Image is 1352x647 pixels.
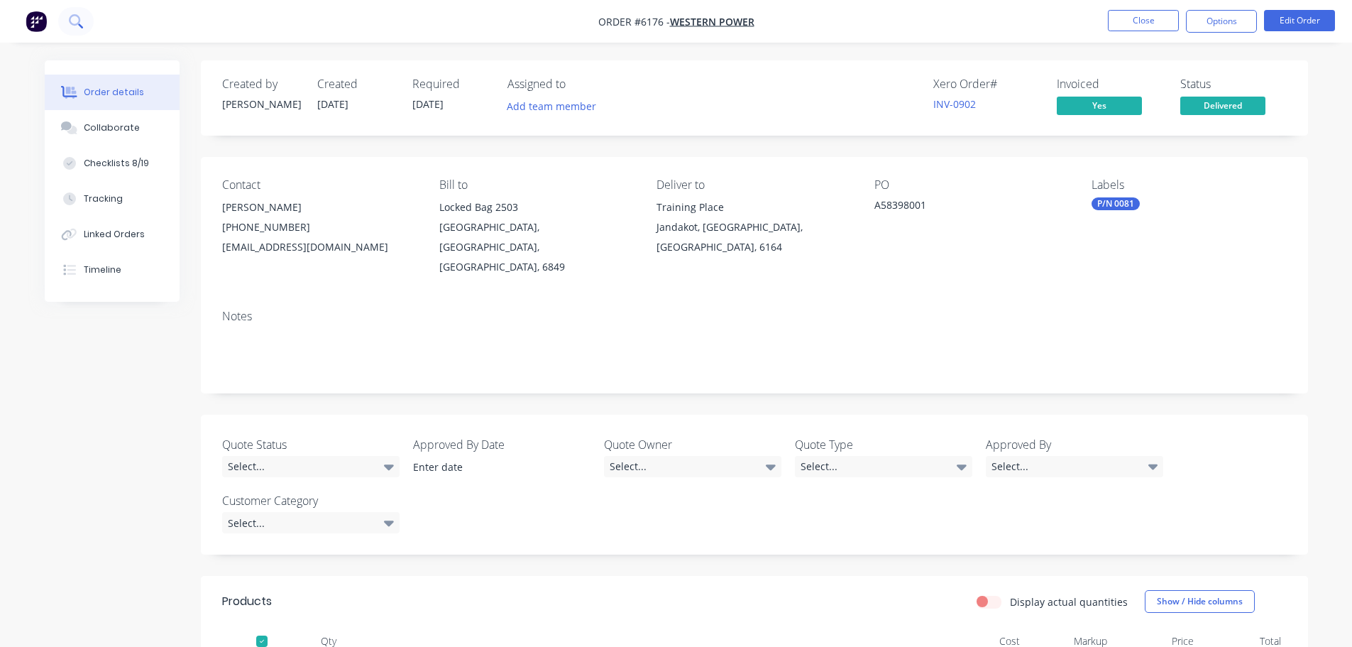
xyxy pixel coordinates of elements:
[439,178,634,192] div: Bill to
[222,492,400,509] label: Customer Category
[222,436,400,453] label: Quote Status
[1092,197,1140,210] div: P/N 0081
[1145,590,1255,613] button: Show / Hide columns
[84,157,149,170] div: Checklists 8/19
[84,121,140,134] div: Collaborate
[604,456,781,477] div: Select...
[222,97,300,112] div: [PERSON_NAME]
[222,512,400,533] div: Select...
[26,11,47,32] img: Factory
[222,217,417,237] div: [PHONE_NUMBER]
[222,456,400,477] div: Select...
[84,263,121,276] div: Timeline
[84,86,144,99] div: Order details
[874,197,1052,217] div: A58398001
[656,178,851,192] div: Deliver to
[656,197,851,257] div: Training PlaceJandakot, [GEOGRAPHIC_DATA], [GEOGRAPHIC_DATA], 6164
[317,97,348,111] span: [DATE]
[439,197,634,277] div: Locked Bag 2503[GEOGRAPHIC_DATA], [GEOGRAPHIC_DATA], [GEOGRAPHIC_DATA], 6849
[1186,10,1257,33] button: Options
[84,228,145,241] div: Linked Orders
[1180,97,1265,118] button: Delivered
[317,77,395,91] div: Created
[1180,77,1287,91] div: Status
[222,77,300,91] div: Created by
[222,197,417,217] div: [PERSON_NAME]
[1180,97,1265,114] span: Delivered
[1264,10,1335,31] button: Edit Order
[656,217,851,257] div: Jandakot, [GEOGRAPHIC_DATA], [GEOGRAPHIC_DATA], 6164
[656,197,851,217] div: Training Place
[45,75,180,110] button: Order details
[222,197,417,257] div: [PERSON_NAME][PHONE_NUMBER][EMAIL_ADDRESS][DOMAIN_NAME]
[670,15,754,28] a: Western Power
[45,181,180,217] button: Tracking
[222,593,272,610] div: Products
[222,237,417,257] div: [EMAIL_ADDRESS][DOMAIN_NAME]
[933,77,1040,91] div: Xero Order #
[45,217,180,252] button: Linked Orders
[439,197,634,217] div: Locked Bag 2503
[598,15,670,28] span: Order #6176 -
[45,146,180,181] button: Checklists 8/19
[1010,594,1128,609] label: Display actual quantities
[45,110,180,146] button: Collaborate
[986,456,1163,477] div: Select...
[45,252,180,288] button: Timeline
[507,97,604,116] button: Add team member
[222,178,417,192] div: Contact
[933,97,976,111] a: INV-0902
[795,456,972,477] div: Select...
[412,77,490,91] div: Required
[1057,97,1142,114] span: Yes
[795,436,972,453] label: Quote Type
[986,436,1163,453] label: Approved By
[222,310,1287,323] div: Notes
[403,457,580,478] input: Enter date
[507,77,649,91] div: Assigned to
[439,217,634,277] div: [GEOGRAPHIC_DATA], [GEOGRAPHIC_DATA], [GEOGRAPHIC_DATA], 6849
[413,436,590,453] label: Approved By Date
[1092,178,1286,192] div: Labels
[1057,77,1163,91] div: Invoiced
[84,192,123,205] div: Tracking
[604,436,781,453] label: Quote Owner
[499,97,603,116] button: Add team member
[874,178,1069,192] div: PO
[412,97,444,111] span: [DATE]
[1108,10,1179,31] button: Close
